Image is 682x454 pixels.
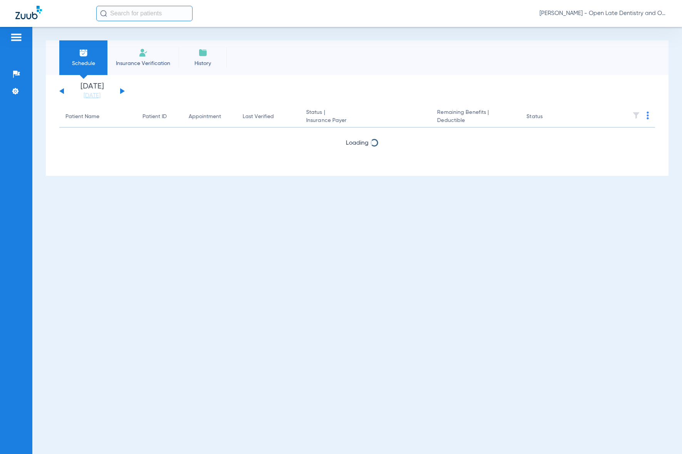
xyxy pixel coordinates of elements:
[243,113,294,121] div: Last Verified
[632,112,640,119] img: filter.svg
[198,48,208,57] img: History
[189,113,221,121] div: Appointment
[10,33,22,42] img: hamburger-icon
[300,106,431,128] th: Status |
[184,60,221,67] span: History
[520,106,572,128] th: Status
[79,48,88,57] img: Schedule
[96,6,193,21] input: Search for patients
[540,10,667,17] span: [PERSON_NAME] - Open Late Dentistry and Orthodontics
[189,113,230,121] div: Appointment
[69,83,115,100] li: [DATE]
[69,92,115,100] a: [DATE]
[15,6,42,19] img: Zuub Logo
[100,10,107,17] img: Search Icon
[65,113,99,121] div: Patient Name
[139,48,148,57] img: Manual Insurance Verification
[65,113,130,121] div: Patient Name
[113,60,173,67] span: Insurance Verification
[142,113,176,121] div: Patient ID
[243,113,274,121] div: Last Verified
[142,113,167,121] div: Patient ID
[437,117,514,125] span: Deductible
[431,106,520,128] th: Remaining Benefits |
[346,140,369,146] span: Loading
[306,117,425,125] span: Insurance Payer
[65,60,102,67] span: Schedule
[647,112,649,119] img: group-dot-blue.svg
